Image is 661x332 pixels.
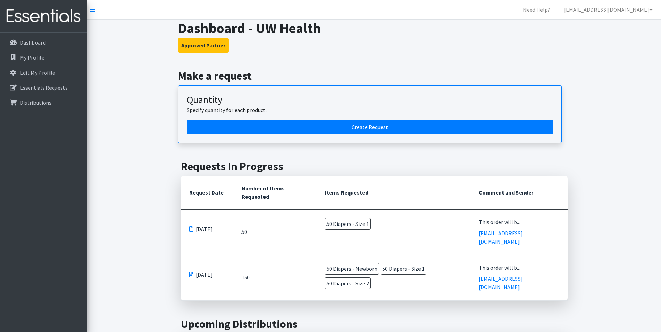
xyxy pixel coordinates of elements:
[381,263,426,275] span: 50 Diapers - Size 1
[479,218,559,226] div: This order will b...
[196,225,213,233] span: [DATE]
[3,81,84,95] a: Essentials Requests
[479,263,559,272] div: This order will b...
[181,160,568,173] h2: Requests In Progress
[178,38,229,53] button: Approved Partner
[187,120,553,134] a: Create a request by quantity
[187,106,553,114] p: Specify quantity for each product.
[20,39,46,46] p: Dashboard
[479,275,523,291] a: [EMAIL_ADDRESS][DOMAIN_NAME]
[233,176,317,210] th: Number of Items Requested
[470,176,568,210] th: Comment and Sender
[3,66,84,80] a: Edit My Profile
[325,263,379,275] span: 50 Diapers - Newborn
[181,176,233,210] th: Request Date
[20,84,68,91] p: Essentials Requests
[181,317,568,331] h2: Upcoming Distributions
[3,35,84,49] a: Dashboard
[325,218,371,230] span: 50 Diapers - Size 1
[233,254,317,301] td: 150
[325,277,371,289] span: 50 Diapers - Size 2
[559,3,658,17] a: [EMAIL_ADDRESS][DOMAIN_NAME]
[20,69,55,76] p: Edit My Profile
[3,96,84,110] a: Distributions
[3,5,84,28] img: HumanEssentials
[479,230,523,245] a: [EMAIL_ADDRESS][DOMAIN_NAME]
[3,50,84,64] a: My Profile
[20,54,44,61] p: My Profile
[20,99,52,106] p: Distributions
[517,3,556,17] a: Need Help?
[178,69,570,82] h2: Make a request
[233,210,317,254] td: 50
[196,270,213,279] span: [DATE]
[178,20,570,37] h1: Dashboard - UW Health
[187,94,553,106] h3: Quantity
[316,176,470,210] th: Items Requested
